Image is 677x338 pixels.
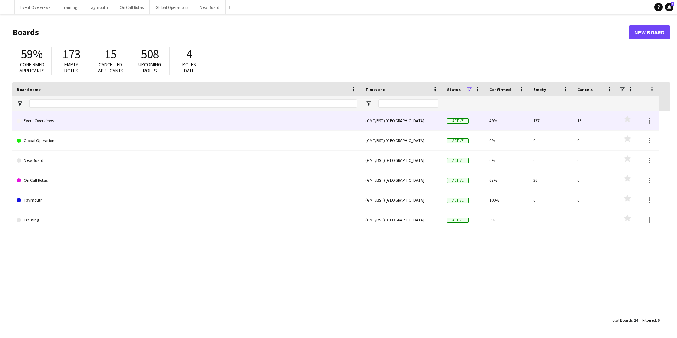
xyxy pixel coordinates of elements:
span: 4 [186,46,192,62]
a: New Board [17,151,357,170]
div: 0% [485,131,529,150]
span: Empty roles [64,61,78,74]
div: 100% [485,190,529,210]
button: Taymouth [83,0,114,14]
div: 0 [573,131,617,150]
button: Event Overviews [15,0,56,14]
a: Training [17,210,357,230]
span: Board name [17,87,41,92]
span: Roles [DATE] [182,61,196,74]
span: 14 [634,317,638,323]
span: Empty [533,87,546,92]
button: New Board [194,0,226,14]
div: 0 [573,210,617,230]
div: 137 [529,111,573,130]
span: 508 [141,46,159,62]
input: Board name Filter Input [29,99,357,108]
a: Global Operations [17,131,357,151]
div: : [642,313,659,327]
a: 1 [665,3,673,11]
span: Upcoming roles [138,61,161,74]
div: 15 [573,111,617,130]
div: 0% [485,210,529,230]
div: 0 [573,190,617,210]
button: Open Filter Menu [365,100,372,107]
span: 59% [21,46,43,62]
div: 0% [485,151,529,170]
div: (GMT/BST) [GEOGRAPHIC_DATA] [361,210,443,230]
div: 36 [529,170,573,190]
div: (GMT/BST) [GEOGRAPHIC_DATA] [361,190,443,210]
a: Event Overviews [17,111,357,131]
span: Confirmed [489,87,511,92]
span: Active [447,198,469,203]
span: Total Boards [610,317,633,323]
span: 6 [657,317,659,323]
span: Cancels [577,87,593,92]
button: Training [56,0,83,14]
span: Cancelled applicants [98,61,123,74]
div: 0 [529,210,573,230]
span: Active [447,118,469,124]
button: Open Filter Menu [17,100,23,107]
div: (GMT/BST) [GEOGRAPHIC_DATA] [361,170,443,190]
button: On Call Rotas [114,0,150,14]
div: 0 [573,170,617,190]
div: 0 [529,131,573,150]
button: Global Operations [150,0,194,14]
a: On Call Rotas [17,170,357,190]
h1: Boards [12,27,629,38]
span: Active [447,138,469,143]
a: New Board [629,25,670,39]
span: Timezone [365,87,385,92]
div: (GMT/BST) [GEOGRAPHIC_DATA] [361,131,443,150]
span: 173 [62,46,80,62]
div: (GMT/BST) [GEOGRAPHIC_DATA] [361,111,443,130]
span: Active [447,178,469,183]
span: Confirmed applicants [19,61,45,74]
input: Timezone Filter Input [378,99,438,108]
div: (GMT/BST) [GEOGRAPHIC_DATA] [361,151,443,170]
div: 0 [529,151,573,170]
span: Active [447,158,469,163]
div: 0 [529,190,573,210]
div: 67% [485,170,529,190]
span: 15 [104,46,116,62]
div: : [610,313,638,327]
span: Active [447,218,469,223]
div: 49% [485,111,529,130]
span: 1 [671,2,674,6]
span: Filtered [642,317,656,323]
span: Status [447,87,461,92]
a: Taymouth [17,190,357,210]
div: 0 [573,151,617,170]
